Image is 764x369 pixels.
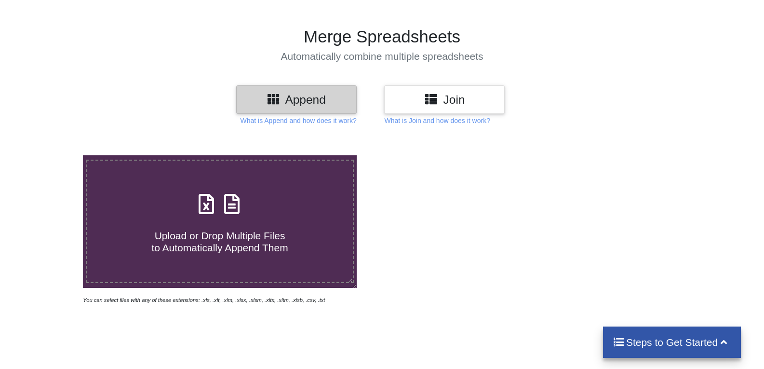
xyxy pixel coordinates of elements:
i: You can select files with any of these extensions: .xls, .xlt, .xlm, .xlsx, .xlsm, .xltx, .xltm, ... [83,297,325,303]
p: What is Join and how does it work? [384,116,490,125]
h3: Join [391,93,497,107]
p: What is Append and how does it work? [240,116,356,125]
h3: Append [243,93,349,107]
span: Upload or Drop Multiple Files to Automatically Append Them [151,230,288,253]
h4: Steps to Get Started [613,336,732,348]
